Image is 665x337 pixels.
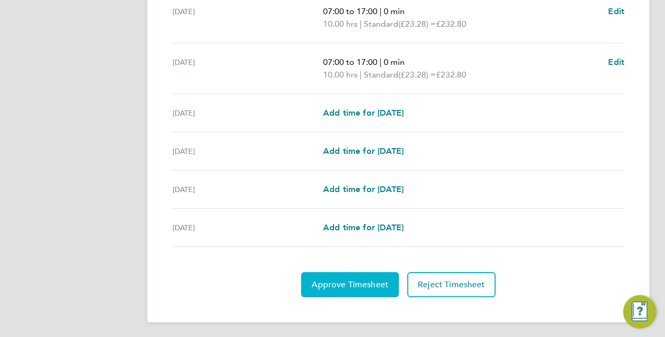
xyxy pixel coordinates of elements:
[398,19,436,29] span: (£23.28) =
[323,184,404,194] span: Add time for [DATE]
[173,145,323,158] div: [DATE]
[608,6,624,16] span: Edit
[364,18,398,30] span: Standard
[323,19,358,29] span: 10.00 hrs
[323,145,404,158] a: Add time for [DATE]
[623,295,657,329] button: Engage Resource Center
[323,108,404,118] span: Add time for [DATE]
[398,70,436,80] span: (£23.28) =
[436,70,466,80] span: £232.80
[323,107,404,119] a: Add time for [DATE]
[418,279,485,290] span: Reject Timesheet
[323,57,377,67] span: 07:00 to 17:00
[407,272,496,297] button: Reject Timesheet
[173,5,323,30] div: [DATE]
[323,183,404,196] a: Add time for [DATE]
[323,70,358,80] span: 10.00 hrs
[301,272,399,297] button: Approve Timesheet
[323,221,404,234] a: Add time for [DATE]
[323,146,404,156] span: Add time for [DATE]
[360,19,362,29] span: |
[608,5,624,18] a: Edit
[384,6,405,16] span: 0 min
[364,69,398,81] span: Standard
[436,19,466,29] span: £232.80
[173,221,323,234] div: [DATE]
[608,57,624,67] span: Edit
[608,56,624,69] a: Edit
[173,107,323,119] div: [DATE]
[384,57,405,67] span: 0 min
[323,6,377,16] span: 07:00 to 17:00
[360,70,362,80] span: |
[323,222,404,232] span: Add time for [DATE]
[173,183,323,196] div: [DATE]
[380,6,382,16] span: |
[173,56,323,81] div: [DATE]
[312,279,388,290] span: Approve Timesheet
[380,57,382,67] span: |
